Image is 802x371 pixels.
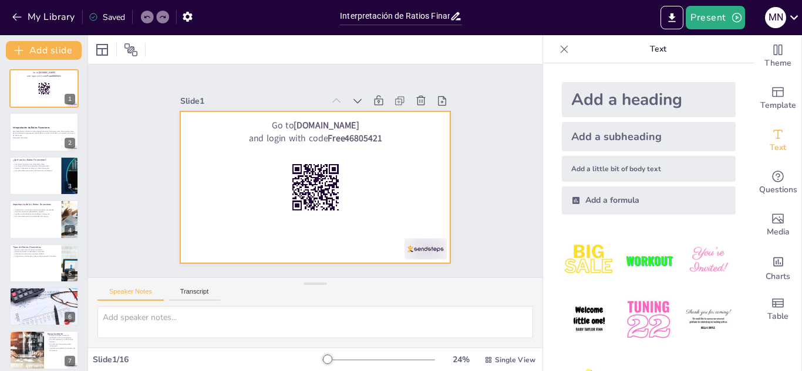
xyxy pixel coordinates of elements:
p: Proporcionan información crítica a las partes interesadas. [13,209,58,211]
p: ¿Qué son los Ratios Financieros? [13,158,58,162]
div: Add ready made slides [754,77,801,120]
p: Ratios de Liquidez [13,289,75,292]
div: 1 [9,69,79,108]
span: Questions [759,183,797,196]
button: Present [686,6,744,29]
strong: Free46805421 [339,144,392,181]
div: 5 [9,244,79,282]
p: Los ratios financieros son indicadores clave. [13,163,58,165]
p: Los ratios facilitan la comparación entre empresas. [13,165,58,167]
div: 7 [65,356,75,366]
button: Transcript [169,288,221,301]
p: Son esenciales para la toma de decisiones estratégicas. [13,169,58,172]
div: Get real-time input from your audience [754,162,801,204]
div: Slide 1 [231,38,360,120]
strong: Interpretación de Ratios Financieros [13,125,50,128]
div: 1 [65,94,75,104]
div: 3 [65,181,75,192]
strong: [DOMAIN_NAME] [316,115,379,159]
div: 2 [65,138,75,148]
span: Charts [766,270,790,283]
p: Proporcionan información valiosa sobre la gestión financiera. [13,255,58,257]
p: El Ratio Corriente se calcula dividiendo activos entre pasivos. [48,335,75,339]
button: Speaker Notes [97,288,164,301]
p: Existen varios tipos de ratios financieros. [13,249,58,251]
img: 2.jpeg [621,233,676,288]
p: Ratio Corriente [48,332,75,336]
p: Un valor superior a 1 indica buena liquidez. [48,339,75,343]
p: Generated with [URL] [13,136,75,138]
img: 6.jpeg [681,292,736,347]
button: Add slide [6,41,82,60]
div: m n [765,7,786,28]
p: Go to [13,71,75,74]
div: 5 [65,268,75,279]
div: 4 [65,225,75,236]
div: Add a heading [562,82,736,117]
div: Saved [89,12,125,23]
div: 7 [9,331,79,369]
p: Go to [230,66,447,198]
p: Importante considerar el contexto de la industria. [48,348,75,352]
p: Indicadores clave de salud financiera. [13,295,75,298]
p: and login with code [223,76,440,209]
p: Los ratios de liquidez evalúan la capacidad de cumplir obligaciones. [13,291,75,294]
p: Cada tipo de ratio tiene su propia utilidad. [13,253,58,255]
img: 5.jpeg [621,292,676,347]
div: Add a table [754,288,801,331]
div: Add images, graphics, shapes or video [754,204,801,246]
span: Single View [495,355,535,365]
div: 6 [65,312,75,322]
input: Insert title [340,8,450,25]
img: 1.jpeg [562,233,616,288]
span: Theme [764,57,791,70]
p: Importancia de los Ratios Financieros [13,203,58,206]
span: Media [767,226,790,239]
div: Layout [93,40,112,59]
span: Position [124,43,138,57]
p: Ratios de liquidez, rentabilidad y solvencia. [13,250,58,253]
p: Esta presentación aborda la interpretación de ratios financieros como herramientas clave para la ... [13,130,75,136]
div: Add charts and graphs [754,246,801,288]
p: Ratio Corriente y Ratio Rápido son los más utilizados. [13,293,75,295]
p: Ayudan a gestionar el capital de trabajo. [13,298,75,300]
p: Tipos de Ratios Financieros [13,245,58,249]
button: m n [765,6,786,29]
p: Ayudan a identificar tendencias y áreas de mejora. [13,167,58,169]
button: Export to PowerPoint [661,6,683,29]
p: and login with code [13,74,75,78]
span: Text [770,141,786,154]
p: Facilitan la identificación de problemas financieros. [13,213,58,215]
div: Add a subheading [562,122,736,151]
div: 3 [9,156,79,195]
div: 24 % [447,354,475,365]
div: Add a formula [562,186,736,215]
p: Permiten evaluar la rentabilidad y liquidez. [13,211,58,213]
p: Text [574,35,743,63]
div: Add a little bit of body text [562,156,736,182]
div: 2 [9,113,79,151]
div: Add text boxes [754,120,801,162]
p: Son esenciales para la sostenibilidad del negocio. [13,215,58,217]
div: 6 [9,287,79,326]
strong: [DOMAIN_NAME] [39,72,56,74]
div: 4 [9,200,79,239]
div: Change the overall theme [754,35,801,77]
div: Slide 1 / 16 [93,354,322,365]
img: 3.jpeg [681,233,736,288]
span: Template [760,99,796,112]
img: 4.jpeg [562,292,616,347]
p: Un valor muy alto puede indicar ineficiencia. [48,343,75,347]
button: My Library [9,8,80,26]
span: Table [767,310,788,323]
